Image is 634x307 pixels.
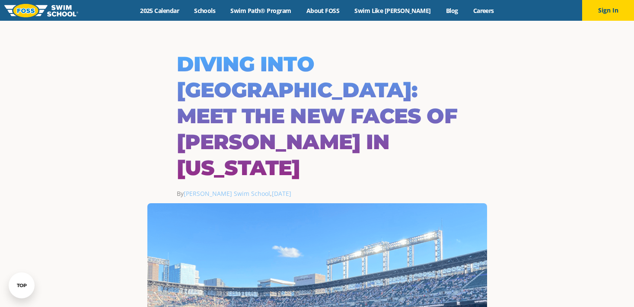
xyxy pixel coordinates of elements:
[4,4,78,17] img: FOSS Swim School Logo
[270,189,291,198] span: ,
[177,51,458,181] h1: Diving Into [GEOGRAPHIC_DATA]: Meet the New Faces of [PERSON_NAME] in [US_STATE]
[133,6,187,15] a: 2025 Calendar
[347,6,439,15] a: Swim Like [PERSON_NAME]
[465,6,501,15] a: Careers
[438,6,465,15] a: Blog
[17,283,27,288] div: TOP
[223,6,299,15] a: Swim Path® Program
[184,189,270,198] a: [PERSON_NAME] Swim School
[177,189,270,198] span: By
[299,6,347,15] a: About FOSS
[272,189,291,198] a: [DATE]
[187,6,223,15] a: Schools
